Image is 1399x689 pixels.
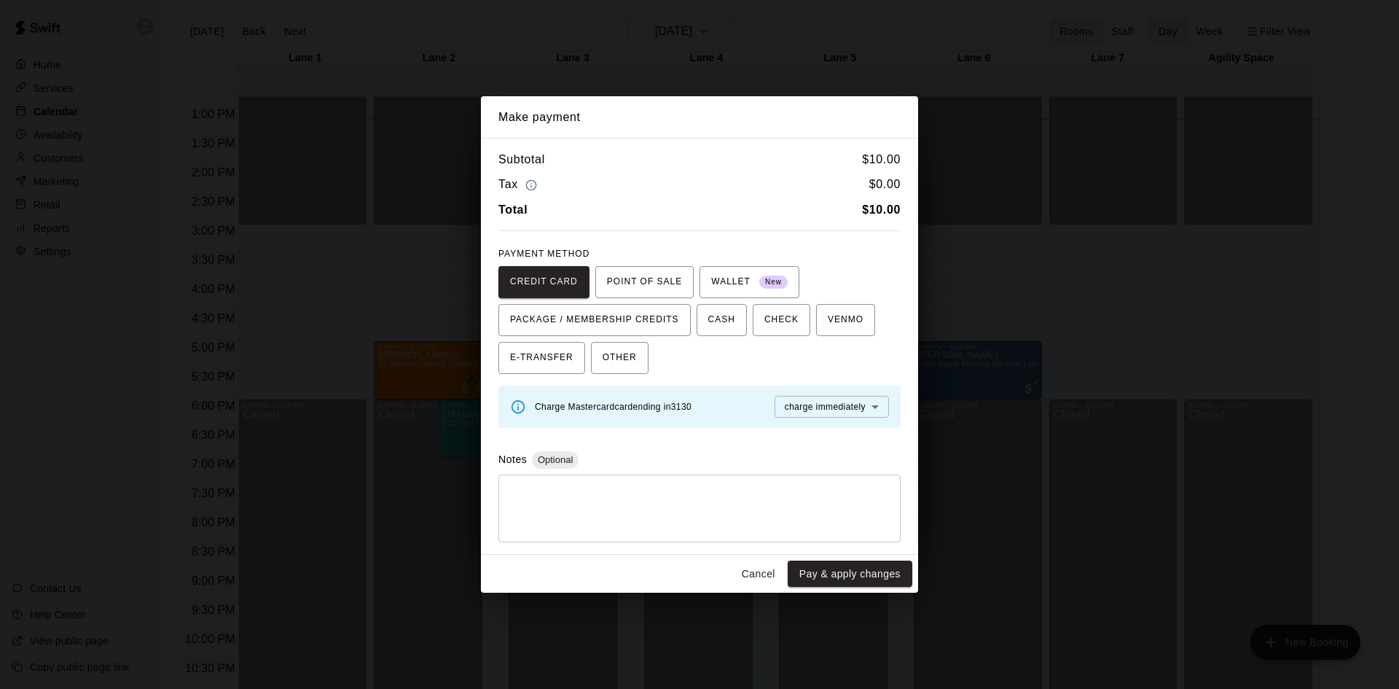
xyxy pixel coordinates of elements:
span: Charge Mastercard card ending in 3130 [535,402,691,412]
span: POINT OF SALE [607,270,682,294]
button: PACKAGE / MEMBERSHIP CREDITS [498,304,691,336]
span: Optional [532,454,579,465]
button: OTHER [591,342,648,374]
span: CASH [708,308,735,332]
h6: Tax [498,175,541,195]
h2: Make payment [481,96,918,139]
button: WALLET New [699,266,799,298]
button: Pay & apply changes [788,561,912,588]
span: CHECK [764,308,799,332]
span: charge immediately [785,402,866,412]
label: Notes [498,454,527,465]
span: WALLET [711,270,788,294]
button: CHECK [753,304,810,336]
span: PACKAGE / MEMBERSHIP CREDITS [510,308,679,332]
button: POINT OF SALE [595,266,694,298]
span: PAYMENT METHOD [498,249,589,259]
h6: Subtotal [498,150,545,169]
b: $ 10.00 [862,203,901,216]
span: VENMO [828,308,863,332]
span: CREDIT CARD [510,270,578,294]
button: E-TRANSFER [498,342,585,374]
span: OTHER [603,346,637,370]
b: Total [498,203,528,216]
button: Cancel [735,561,782,588]
button: CREDIT CARD [498,266,589,298]
h6: $ 0.00 [869,175,901,195]
span: E-TRANSFER [510,346,573,370]
button: CASH [697,304,747,336]
button: VENMO [816,304,875,336]
h6: $ 10.00 [862,150,901,169]
span: New [759,273,788,292]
